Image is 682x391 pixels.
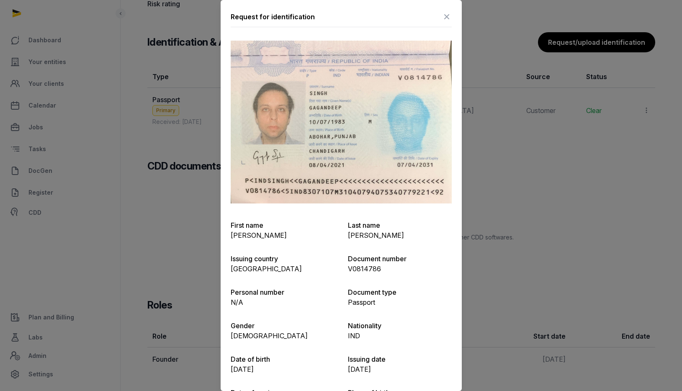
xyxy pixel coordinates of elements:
[231,364,335,374] p: [DATE]
[231,220,335,230] p: First name
[231,354,335,364] p: Date of birth
[231,12,315,22] div: Request for identification
[231,287,335,297] p: Personal number
[231,331,335,341] p: [DEMOGRAPHIC_DATA]
[231,297,335,307] p: N/A
[231,41,452,203] img: onfido-1758653485Gagan_passport_Front.jpg
[348,364,452,374] p: [DATE]
[231,264,335,274] p: [GEOGRAPHIC_DATA]
[231,254,335,264] p: Issuing country
[348,220,452,230] p: Last name
[348,230,452,240] p: [PERSON_NAME]
[348,297,452,307] p: Passport
[348,354,452,364] p: Issuing date
[348,331,452,341] p: IND
[348,264,452,274] p: V0814786
[231,230,335,240] p: [PERSON_NAME]
[348,254,452,264] p: Document number
[231,321,335,331] p: Gender
[348,321,452,331] p: Nationality
[348,287,452,297] p: Document type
